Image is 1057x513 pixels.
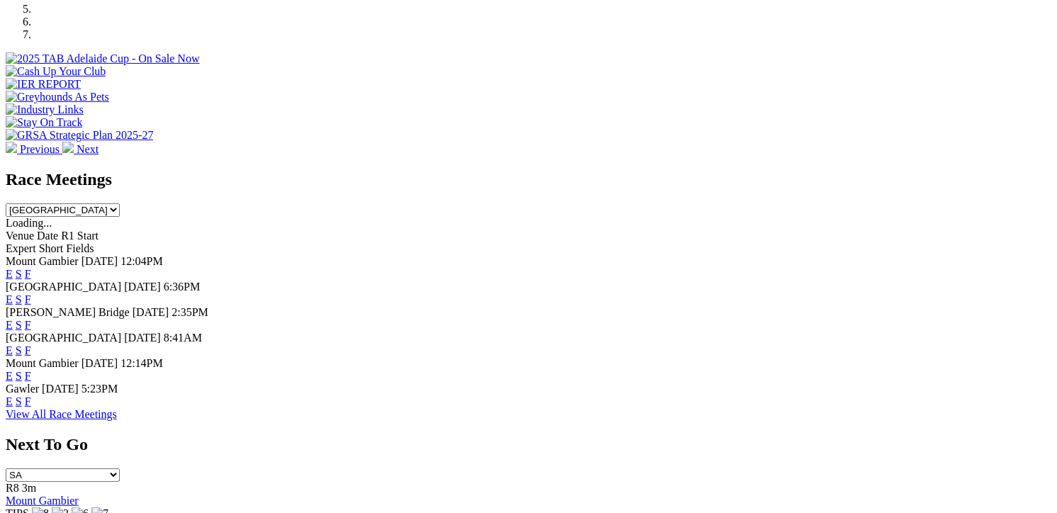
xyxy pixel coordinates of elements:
a: F [25,268,31,280]
h2: Race Meetings [6,170,1051,189]
span: 6:36PM [164,281,201,293]
span: 12:14PM [121,357,163,369]
span: Venue [6,230,34,242]
span: [PERSON_NAME] Bridge [6,306,130,318]
span: [DATE] [82,357,118,369]
a: E [6,268,13,280]
a: Next [62,143,99,155]
h2: Next To Go [6,435,1051,454]
img: Industry Links [6,103,84,116]
a: Previous [6,143,62,155]
a: S [16,344,22,356]
img: 2025 TAB Adelaide Cup - On Sale Now [6,52,200,65]
span: [DATE] [124,332,161,344]
span: 8:41AM [164,332,202,344]
a: E [6,344,13,356]
a: E [6,319,13,331]
img: chevron-left-pager-white.svg [6,142,17,153]
span: Previous [20,143,60,155]
a: F [25,395,31,407]
span: Short [39,242,64,254]
span: Mount Gambier [6,357,79,369]
a: S [16,370,22,382]
img: Cash Up Your Club [6,65,106,78]
img: Stay On Track [6,116,82,129]
img: Greyhounds As Pets [6,91,109,103]
a: E [6,370,13,382]
a: S [16,395,22,407]
span: [DATE] [124,281,161,293]
span: 3m [22,482,36,494]
span: Mount Gambier [6,255,79,267]
span: 5:23PM [82,383,118,395]
span: [DATE] [82,255,118,267]
img: GRSA Strategic Plan 2025-27 [6,129,153,142]
a: Mount Gambier [6,495,79,507]
span: Next [77,143,99,155]
span: R1 Start [61,230,99,242]
a: E [6,395,13,407]
a: View All Race Meetings [6,408,117,420]
a: F [25,370,31,382]
span: [GEOGRAPHIC_DATA] [6,332,121,344]
span: Loading... [6,217,52,229]
span: [GEOGRAPHIC_DATA] [6,281,121,293]
span: Date [37,230,58,242]
span: R8 [6,482,19,494]
a: S [16,293,22,305]
a: F [25,319,31,331]
a: E [6,293,13,305]
span: [DATE] [42,383,79,395]
span: 12:04PM [121,255,163,267]
a: S [16,319,22,331]
span: [DATE] [133,306,169,318]
span: Gawler [6,383,39,395]
img: IER REPORT [6,78,81,91]
a: S [16,268,22,280]
a: F [25,344,31,356]
span: Fields [66,242,94,254]
span: 2:35PM [172,306,208,318]
img: chevron-right-pager-white.svg [62,142,74,153]
a: F [25,293,31,305]
span: Expert [6,242,36,254]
